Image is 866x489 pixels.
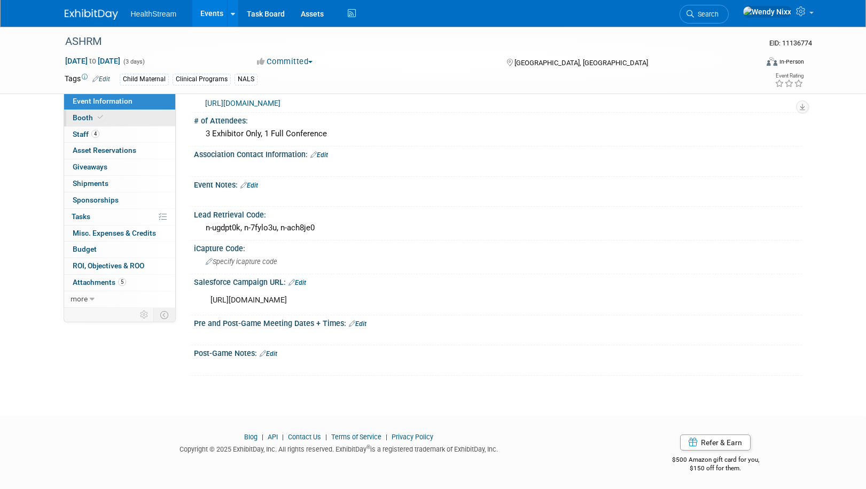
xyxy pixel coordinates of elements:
td: Tags [65,73,110,86]
a: Attachments5 [64,275,175,291]
a: Edit [349,320,366,328]
div: iCapture Code: [194,240,802,254]
div: Lead Retrieval Code: [194,207,802,220]
span: Event Information [73,97,132,105]
a: Budget [64,242,175,258]
div: Clinical Programs [173,74,231,85]
span: Search [694,10,719,18]
span: | [279,433,286,441]
span: Giveaways [73,162,107,171]
a: Edit [310,151,328,159]
div: n-ugdpt0k, n-7fylo3u, n-ach8je0 [202,220,794,236]
div: $150 off for them. [629,464,802,473]
a: Event Information [64,94,175,110]
span: HealthStream [131,10,177,18]
span: Asset Reservations [73,146,136,154]
div: ASHRM [61,32,742,51]
span: Shipments [73,179,108,188]
div: Pre and Post-Game Meeting Dates + Times: [194,315,802,329]
td: Personalize Event Tab Strip [135,308,154,322]
a: Terms of Service [331,433,381,441]
div: In-Person [779,58,804,66]
a: Edit [92,75,110,83]
a: Privacy Policy [392,433,433,441]
a: Blog [244,433,258,441]
span: 4 [91,130,99,138]
div: Event Notes: [194,177,802,191]
span: Misc. Expenses & Credits [73,229,156,237]
div: NALS [235,74,258,85]
a: Shipments [64,176,175,192]
span: (3 days) [122,58,145,65]
a: Edit [260,350,277,358]
sup: ® [366,444,370,450]
a: Search [680,5,729,24]
span: | [323,433,330,441]
a: ROI, Objectives & ROO [64,258,175,274]
span: Tasks [72,212,90,221]
span: Booth [73,113,105,122]
span: Staff [73,130,99,138]
img: Format-Inperson.png [767,57,777,66]
span: [DATE] [DATE] [65,56,121,66]
a: Tasks [64,209,175,225]
span: ROI, Objectives & ROO [73,261,144,270]
div: Salesforce Campaign URL: [194,274,802,288]
a: Asset Reservations [64,143,175,159]
span: Attachments [73,278,126,286]
a: Edit [240,182,258,189]
span: Specify icapture code [206,258,277,266]
div: $500 Amazon gift card for you, [629,448,802,473]
span: | [259,433,266,441]
span: | [383,433,390,441]
div: 3 Exhibitor Only, 1 Full Conference [202,126,794,142]
div: [URL][DOMAIN_NAME] [203,290,684,311]
span: Sponsorships [73,196,119,204]
img: Wendy Nixx [743,6,792,18]
a: more [64,291,175,307]
div: Event Format [695,56,805,72]
div: Event Rating [775,73,803,79]
a: API [268,433,278,441]
a: Sponsorships [64,192,175,208]
div: Post-Game Notes: [194,345,802,359]
a: Staff4 [64,127,175,143]
a: Giveaways [64,159,175,175]
button: Committed [253,56,317,67]
span: Event ID: 11136774 [769,39,812,47]
a: Edit [288,279,306,286]
a: Booth [64,110,175,126]
td: Toggle Event Tabs [153,308,175,322]
img: ExhibitDay [65,9,118,20]
div: Child Maternal [120,74,169,85]
div: Association Contact Information: [194,146,802,160]
span: 5 [118,278,126,286]
span: more [71,294,88,303]
a: [URL][DOMAIN_NAME] [205,99,280,107]
a: Misc. Expenses & Credits [64,226,175,242]
a: Refer & Earn [680,434,751,451]
i: Booth reservation complete [98,114,103,120]
span: to [88,57,98,65]
div: # of Attendees: [194,113,802,126]
span: Budget [73,245,97,253]
a: Contact Us [288,433,321,441]
div: Copyright © 2025 ExhibitDay, Inc. All rights reserved. ExhibitDay is a registered trademark of Ex... [65,442,614,454]
span: [GEOGRAPHIC_DATA], [GEOGRAPHIC_DATA] [514,59,648,67]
